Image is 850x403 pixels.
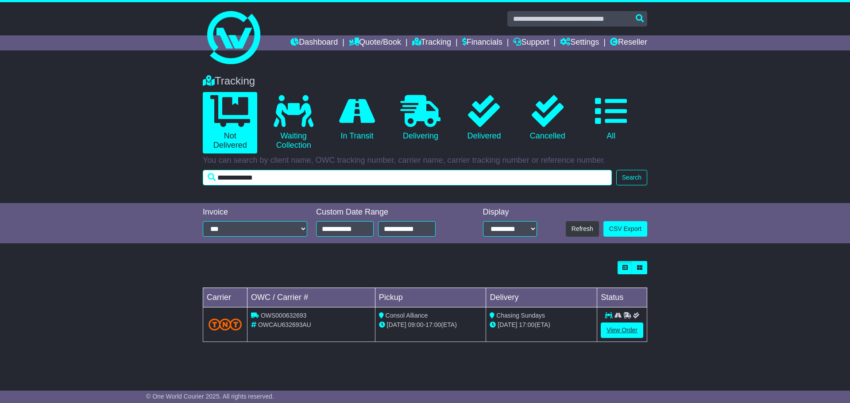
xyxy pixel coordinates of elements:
[349,35,401,50] a: Quote/Book
[513,35,549,50] a: Support
[519,321,534,328] span: 17:00
[498,321,517,328] span: [DATE]
[496,312,545,319] span: Chasing Sundays
[290,35,338,50] a: Dashboard
[266,92,321,154] a: Waiting Collection
[408,321,424,328] span: 09:00
[387,321,406,328] span: [DATE]
[601,322,643,338] a: View Order
[584,92,638,144] a: All
[597,288,647,307] td: Status
[261,312,307,319] span: OWS000632693
[198,75,652,88] div: Tracking
[379,320,483,330] div: - (ETA)
[316,207,458,217] div: Custom Date Range
[258,321,311,328] span: OWCAU632693AU
[520,92,575,144] a: Cancelled
[393,92,448,144] a: Delivering
[203,288,247,307] td: Carrier
[247,288,375,307] td: OWC / Carrier #
[610,35,647,50] a: Reseller
[486,288,597,307] td: Delivery
[616,170,647,185] button: Search
[386,312,428,319] span: Consol Alliance
[457,92,511,144] a: Delivered
[603,221,647,237] a: CSV Export
[330,92,384,144] a: In Transit
[490,320,593,330] div: (ETA)
[462,35,502,50] a: Financials
[483,207,537,217] div: Display
[560,35,599,50] a: Settings
[412,35,451,50] a: Tracking
[566,221,599,237] button: Refresh
[425,321,441,328] span: 17:00
[209,319,242,330] img: TNT_Domestic.png
[375,288,486,307] td: Pickup
[203,156,647,165] p: You can search by client name, OWC tracking number, carrier name, carrier tracking number or refe...
[146,393,274,400] span: © One World Courier 2025. All rights reserved.
[203,207,307,217] div: Invoice
[203,92,257,154] a: Not Delivered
